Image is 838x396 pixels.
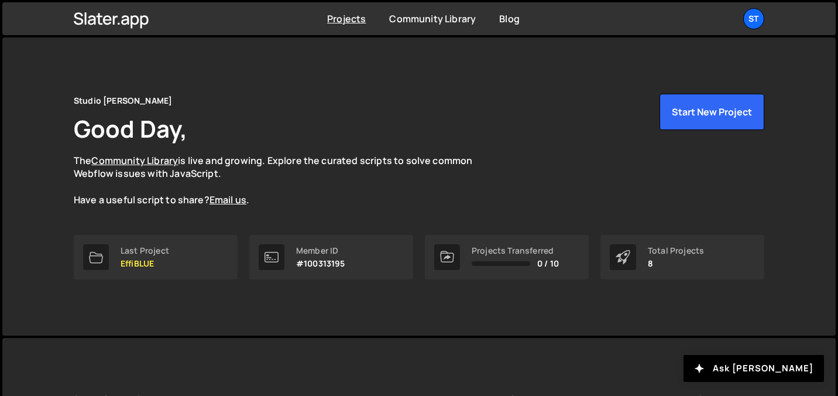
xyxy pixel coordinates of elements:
[121,259,169,268] p: EffiBLUE
[74,112,187,145] h1: Good Day,
[91,154,178,167] a: Community Library
[389,12,476,25] a: Community Library
[209,193,246,206] a: Email us
[327,12,366,25] a: Projects
[296,246,345,255] div: Member ID
[296,259,345,268] p: #100313195
[74,94,172,108] div: Studio [PERSON_NAME]
[74,154,495,207] p: The is live and growing. Explore the curated scripts to solve common Webflow issues with JavaScri...
[74,235,238,279] a: Last Project EffiBLUE
[472,246,559,255] div: Projects Transferred
[660,94,764,130] button: Start New Project
[648,259,704,268] p: 8
[648,246,704,255] div: Total Projects
[743,8,764,29] a: St
[537,259,559,268] span: 0 / 10
[121,246,169,255] div: Last Project
[499,12,520,25] a: Blog
[684,355,824,382] button: Ask [PERSON_NAME]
